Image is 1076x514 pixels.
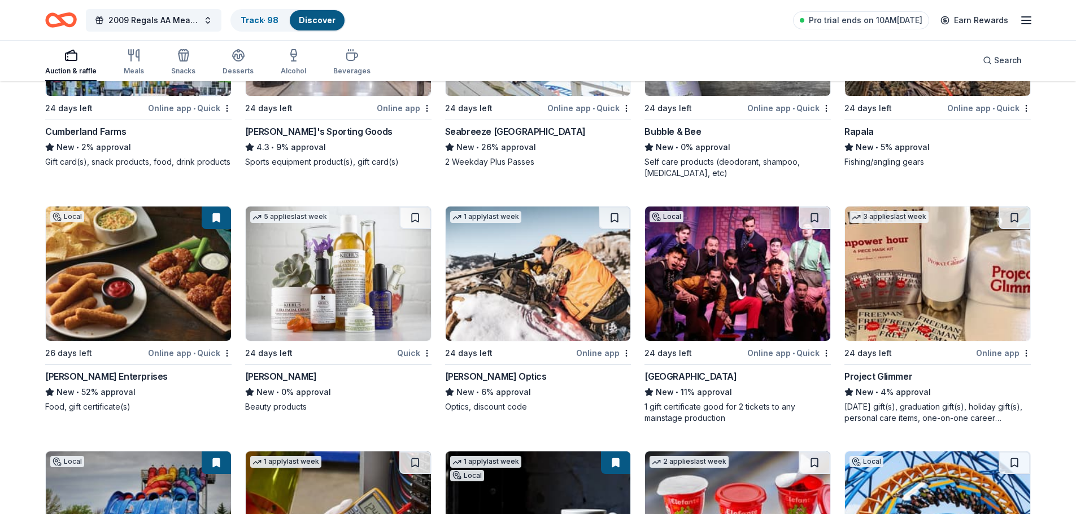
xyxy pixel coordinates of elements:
span: • [76,388,79,397]
div: 1 gift certificate good for 2 tickets to any mainstage production [644,401,831,424]
div: 24 days left [644,346,692,360]
div: Quick [397,346,432,360]
span: New [256,385,275,399]
span: Pro trial ends on 10AM[DATE] [809,14,922,27]
div: 24 days left [245,346,293,360]
span: New [656,385,674,399]
span: • [476,143,479,152]
div: Online app Quick [747,101,831,115]
div: [DATE] gift(s), graduation gift(s), holiday gift(s), personal care items, one-on-one career coach... [844,401,1031,424]
span: Search [994,54,1022,67]
div: 52% approval [45,385,232,399]
div: 3 applies last week [850,211,929,223]
div: [PERSON_NAME] Optics [445,370,547,383]
span: New [856,140,874,154]
span: • [271,143,274,152]
span: • [276,388,279,397]
div: Gift card(s), snack products, food, drink products [45,156,232,168]
div: 26 days left [45,346,92,360]
button: Alcohol [281,44,306,81]
div: Online app Quick [148,101,232,115]
span: New [56,385,75,399]
span: • [992,104,995,113]
div: Meals [124,67,144,76]
div: Alcohol [281,67,306,76]
div: Online app Quick [947,101,1031,115]
div: Cumberland Farms [45,125,127,138]
span: • [676,143,679,152]
div: 6% approval [445,385,631,399]
button: Track· 98Discover [230,9,346,32]
div: Fishing/angling gears [844,156,1031,168]
div: 9% approval [245,140,432,154]
div: 1 apply last week [450,211,521,223]
span: • [193,349,195,358]
div: 24 days left [245,102,293,115]
div: [PERSON_NAME] Enterprises [45,370,168,383]
span: • [792,104,795,113]
div: Local [650,211,683,222]
span: 2009 Regals AA Meat Raffle Fundraiser [108,14,199,27]
a: Track· 98 [241,15,278,25]
a: Earn Rewards [934,10,1015,30]
button: Meals [124,44,144,81]
div: [PERSON_NAME]'s Sporting Goods [245,125,393,138]
div: 0% approval [644,140,831,154]
div: 24 days left [45,102,93,115]
div: Online app [976,346,1031,360]
div: Local [50,456,84,467]
span: • [76,143,79,152]
div: Local [450,470,484,481]
div: [GEOGRAPHIC_DATA] [644,370,737,383]
span: New [456,140,474,154]
div: Online app Quick [747,346,831,360]
img: Image for Project Glimmer [845,207,1030,341]
div: Bubble & Bee [644,125,701,138]
div: Self care products (deodorant, shampoo, [MEDICAL_DATA], etc) [644,156,831,179]
a: Image for Project Glimmer3 applieslast week24 days leftOnline appProject GlimmerNew•4% approval[D... [844,206,1031,424]
div: Local [50,211,84,222]
img: Image for Burris Optics [446,207,631,341]
div: 2 Weekday Plus Passes [445,156,631,168]
div: Optics, discount code [445,401,631,412]
img: Image for Plaza's Broadway Long Island [645,207,830,341]
div: Auction & raffle [45,67,97,76]
div: Seabreeze [GEOGRAPHIC_DATA] [445,125,586,138]
span: • [876,143,879,152]
a: Image for Doherty EnterprisesLocal26 days leftOnline app•Quick[PERSON_NAME] EnterprisesNew•52% ap... [45,206,232,412]
button: Search [974,49,1031,72]
div: Beauty products [245,401,432,412]
span: 4.3 [256,140,269,154]
div: 24 days left [445,102,493,115]
span: • [476,388,479,397]
div: Desserts [223,67,254,76]
span: • [676,388,679,397]
span: New [456,385,474,399]
a: Home [45,7,77,33]
a: Image for Kiehl's5 applieslast week24 days leftQuick[PERSON_NAME]New•0% approvalBeauty products [245,206,432,412]
div: [PERSON_NAME] [245,370,317,383]
a: Pro trial ends on 10AM[DATE] [793,11,929,29]
div: 24 days left [844,346,892,360]
div: Sports equipment product(s), gift card(s) [245,156,432,168]
div: 0% approval [245,385,432,399]
div: 24 days left [445,346,493,360]
button: Beverages [333,44,371,81]
div: Beverages [333,67,371,76]
div: 11% approval [644,385,831,399]
div: 1 apply last week [250,456,321,468]
div: Online app [377,101,432,115]
div: Rapala [844,125,874,138]
div: 24 days left [844,102,892,115]
span: New [856,385,874,399]
button: Snacks [171,44,195,81]
div: 2 applies last week [650,456,729,468]
div: 5 applies last week [250,211,329,223]
div: 2% approval [45,140,232,154]
div: Online app [576,346,631,360]
a: Image for Plaza's Broadway Long IslandLocal24 days leftOnline app•Quick[GEOGRAPHIC_DATA]New•11% a... [644,206,831,424]
div: 1 apply last week [450,456,521,468]
div: Online app Quick [148,346,232,360]
a: Discover [299,15,336,25]
div: 24 days left [644,102,692,115]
